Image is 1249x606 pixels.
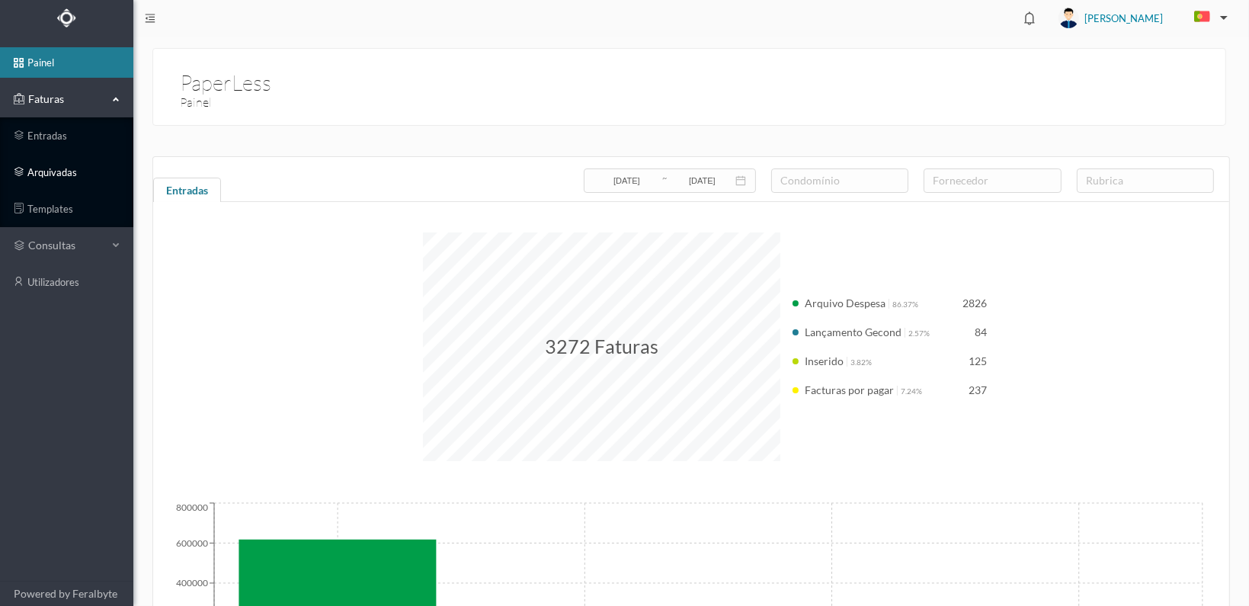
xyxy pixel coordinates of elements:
span: 125 [969,354,987,367]
img: Logo [57,8,76,27]
div: rubrica [1086,173,1198,188]
img: user_titan3.af2715ee.jpg [1058,8,1079,28]
span: 3.82% [850,358,872,367]
div: fornecedor [933,173,1045,188]
tspan: 400000 [176,577,208,588]
span: 86.37% [892,300,918,309]
div: condomínio [780,173,892,188]
span: Arquivo Despesa [805,297,886,309]
tspan: 600000 [176,537,208,548]
i: icon: bell [1020,8,1039,28]
span: consultas [28,238,104,253]
span: 2826 [962,297,987,309]
span: 84 [975,325,987,338]
span: Facturas por pagar [805,383,894,396]
span: Faturas [24,91,108,107]
span: 237 [969,383,987,396]
div: Entradas [153,178,221,208]
span: Lançamento Gecond [805,325,902,338]
button: PT [1182,5,1234,30]
input: Data final [668,172,736,189]
i: icon: menu-fold [145,13,155,24]
tspan: 800000 [176,501,208,512]
input: Data inicial [593,172,661,189]
span: 7.24% [901,386,922,396]
span: 3272 Faturas [545,335,658,358]
span: 2.57% [908,329,930,338]
span: Inserido [805,354,844,367]
i: icon: calendar [735,175,746,186]
h1: PaperLess [180,66,271,72]
h3: Painel [180,93,697,112]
